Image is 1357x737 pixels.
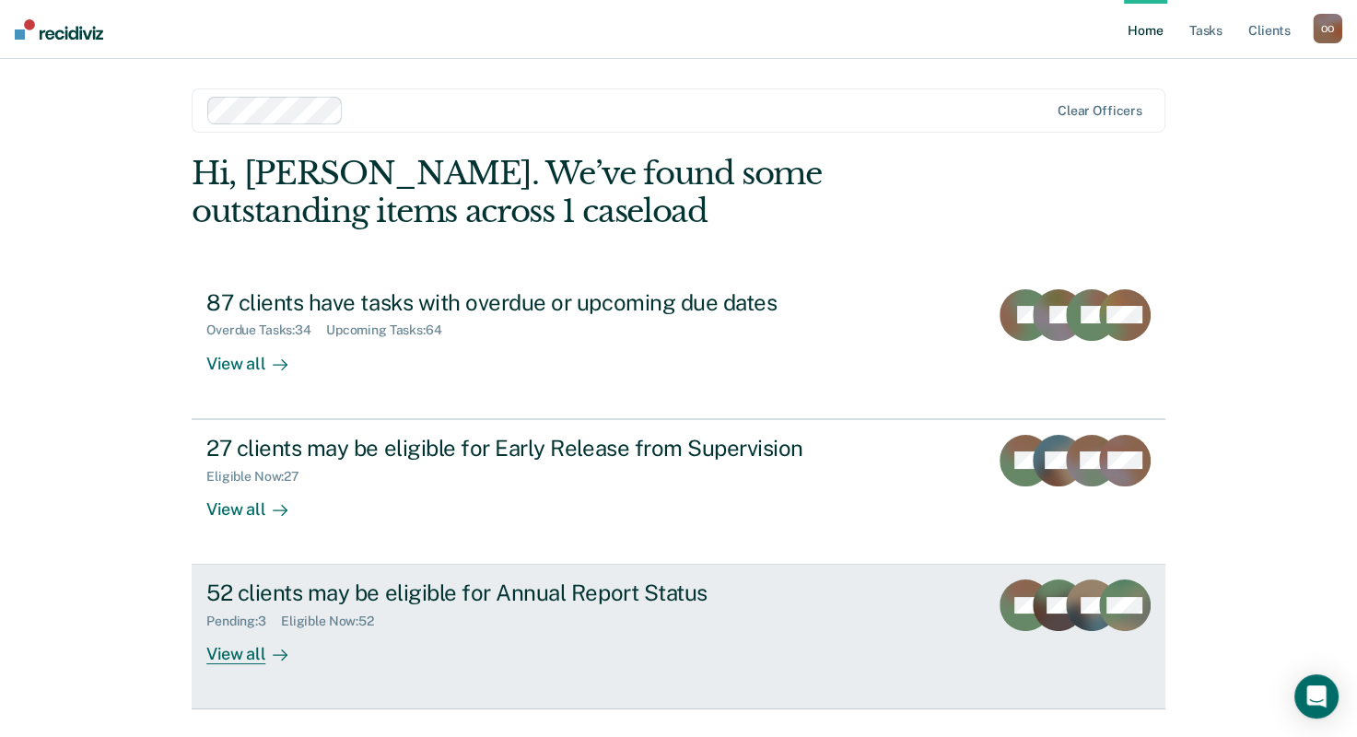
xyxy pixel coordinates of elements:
div: Clear officers [1058,103,1142,119]
button: OO [1313,14,1342,43]
div: Eligible Now : 52 [281,614,389,629]
a: 27 clients may be eligible for Early Release from SupervisionEligible Now:27View all [192,419,1165,565]
div: O O [1313,14,1342,43]
div: View all [206,484,310,520]
div: Hi, [PERSON_NAME]. We’ve found some outstanding items across 1 caseload [192,155,970,230]
div: Eligible Now : 27 [206,469,314,485]
div: View all [206,629,310,665]
div: 27 clients may be eligible for Early Release from Supervision [206,435,853,462]
div: Pending : 3 [206,614,281,629]
div: Upcoming Tasks : 64 [326,322,457,338]
div: 87 clients have tasks with overdue or upcoming due dates [206,289,853,316]
a: 52 clients may be eligible for Annual Report StatusPending:3Eligible Now:52View all [192,565,1165,709]
div: Overdue Tasks : 34 [206,322,326,338]
div: Open Intercom Messenger [1294,674,1339,719]
a: 87 clients have tasks with overdue or upcoming due datesOverdue Tasks:34Upcoming Tasks:64View all [192,275,1165,419]
div: View all [206,338,310,374]
img: Recidiviz [15,19,103,40]
div: 52 clients may be eligible for Annual Report Status [206,579,853,606]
